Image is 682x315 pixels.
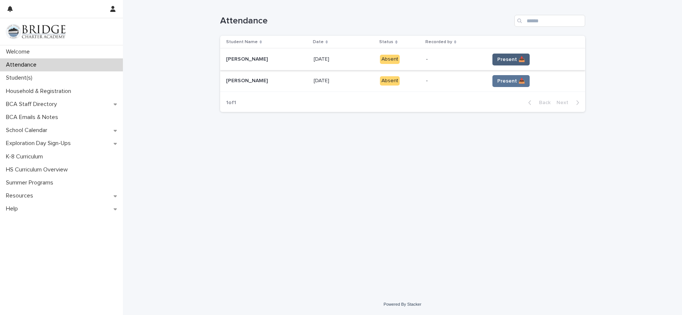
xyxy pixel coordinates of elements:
[3,205,24,212] p: Help
[522,99,553,106] button: Back
[3,179,59,186] p: Summer Programs
[380,55,400,64] div: Absent
[226,55,269,62] p: [PERSON_NAME]
[380,76,400,86] div: Absent
[497,77,525,85] span: Present 📥
[313,38,324,46] p: Date
[3,166,74,173] p: HS Curriculum Overview
[220,94,242,112] p: 1 of 1
[226,38,258,46] p: Student Name
[514,15,585,27] input: Search
[3,74,38,81] p: Student(s)
[220,49,585,70] tr: [PERSON_NAME][PERSON_NAME] [DATE][DATE] Absent-Present 📥
[425,38,452,46] p: Recorded by
[3,88,77,95] p: Household & Registration
[3,114,64,121] p: BCA Emails & Notes
[220,70,585,92] tr: [PERSON_NAME][PERSON_NAME] [DATE][DATE] Absent-Present 📥
[379,38,393,46] p: Status
[556,100,573,105] span: Next
[384,302,421,306] a: Powered By Stacker
[492,75,530,87] button: Present 📥
[3,61,42,68] p: Attendance
[426,78,483,84] p: -
[6,24,66,39] img: V1C1m3IdTEidaUdm9Hs0
[226,76,269,84] p: [PERSON_NAME]
[3,153,49,160] p: K-8 Curriculum
[426,56,483,62] p: -
[220,16,511,26] h1: Attendance
[3,101,63,108] p: BCA Staff Directory
[314,55,331,62] p: [DATE]
[3,192,39,199] p: Resources
[3,48,36,55] p: Welcome
[314,76,331,84] p: [DATE]
[492,54,530,65] button: Present 📥
[497,56,525,63] span: Present 📥
[553,99,585,106] button: Next
[535,100,551,105] span: Back
[3,140,77,147] p: Exploration Day Sign-Ups
[3,127,53,134] p: School Calendar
